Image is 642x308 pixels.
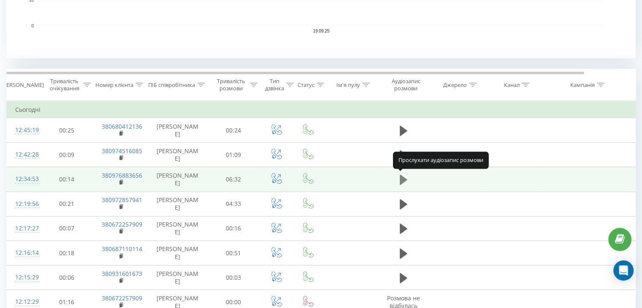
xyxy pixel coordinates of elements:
[148,118,207,143] td: [PERSON_NAME]
[41,241,93,265] td: 00:18
[207,265,260,290] td: 00:03
[102,245,142,253] a: 380687110114
[570,81,595,89] div: Кампанія
[393,152,489,169] div: Прослухати аудіозапис розмови
[148,167,207,192] td: [PERSON_NAME]
[102,147,142,155] a: 380974516085
[207,241,260,265] td: 00:51
[613,260,634,281] div: Open Intercom Messenger
[214,78,248,92] div: Тривалість розмови
[207,118,260,143] td: 00:24
[148,143,207,167] td: [PERSON_NAME]
[102,171,142,179] a: 380976883656
[15,146,32,163] div: 12:42:28
[41,167,93,192] td: 00:14
[15,196,32,212] div: 12:19:56
[48,78,81,92] div: Тривалість очікування
[102,294,142,302] a: 380672257909
[265,78,284,92] div: Тип дзвінка
[148,265,207,290] td: [PERSON_NAME]
[313,29,330,33] text: 19.09.25
[443,81,467,89] div: Джерело
[15,245,32,261] div: 12:16:14
[1,81,44,89] div: [PERSON_NAME]
[41,192,93,216] td: 00:21
[95,81,133,89] div: Номер клієнта
[15,171,32,187] div: 12:34:53
[41,216,93,240] td: 00:07
[31,24,34,28] text: 0
[336,81,360,89] div: Ім'я пулу
[148,241,207,265] td: [PERSON_NAME]
[102,220,142,228] a: 380672257909
[15,220,32,237] div: 12:17:27
[41,143,93,167] td: 00:09
[41,265,93,290] td: 00:06
[102,196,142,204] a: 380972857941
[102,122,142,130] a: 380680412136
[207,167,260,192] td: 06:32
[41,118,93,143] td: 00:25
[102,270,142,278] a: 380931601673
[148,81,195,89] div: ПІБ співробітника
[148,216,207,240] td: [PERSON_NAME]
[207,192,260,216] td: 04:33
[385,78,426,92] div: Аудіозапис розмови
[15,122,32,138] div: 12:45:19
[207,143,260,167] td: 01:09
[15,269,32,286] div: 12:15:29
[298,81,314,89] div: Статус
[148,192,207,216] td: [PERSON_NAME]
[207,216,260,240] td: 00:16
[504,81,520,89] div: Канал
